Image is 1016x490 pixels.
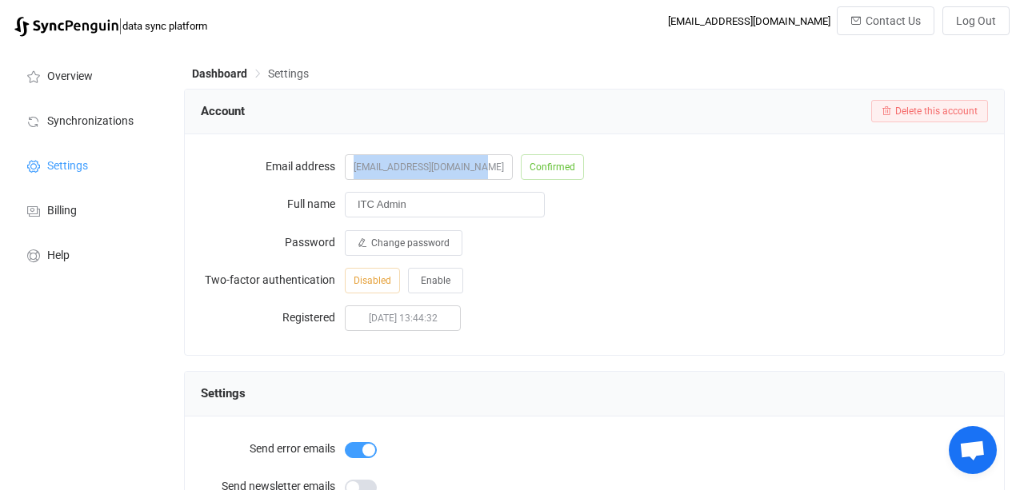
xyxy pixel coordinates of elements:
label: Full name [201,188,345,220]
a: |data sync platform [14,14,207,37]
button: Log Out [942,6,1010,35]
span: Enable [421,275,450,286]
span: [EMAIL_ADDRESS][DOMAIN_NAME] [345,154,513,180]
span: Delete this account [895,106,978,117]
button: Delete this account [871,100,988,122]
span: Billing [47,205,77,217]
a: Overview [8,53,168,98]
button: Enable [408,268,463,293]
label: Email address [201,150,345,182]
label: Password [201,226,345,258]
span: Contact Us [866,14,921,27]
img: syncpenguin.svg [14,17,118,37]
a: Synchronizations [8,98,168,142]
a: Settings [8,142,168,187]
a: Billing [8,187,168,232]
div: Breadcrumb [192,68,309,79]
a: Open chat [949,426,997,474]
span: Dashboard [192,67,247,80]
span: data sync platform [122,20,207,32]
span: Confirmed [521,154,584,180]
span: Disabled [345,268,400,293]
label: Two-factor authentication [201,264,345,296]
span: Settings [201,381,246,405]
button: Change password [345,230,462,256]
span: Change password [371,237,450,249]
span: Help [47,249,70,262]
span: Settings [47,160,88,173]
span: Synchronizations [47,115,134,128]
span: Log Out [956,14,996,27]
button: Contact Us [837,6,934,35]
label: Send error emails [201,432,345,464]
span: Account [201,99,245,123]
span: | [118,14,122,37]
span: Overview [47,70,93,83]
div: [EMAIL_ADDRESS][DOMAIN_NAME] [668,15,830,27]
span: Settings [268,67,309,80]
a: Help [8,232,168,277]
label: Registered [201,301,345,333]
span: [DATE] 13:44:32 [345,305,461,331]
